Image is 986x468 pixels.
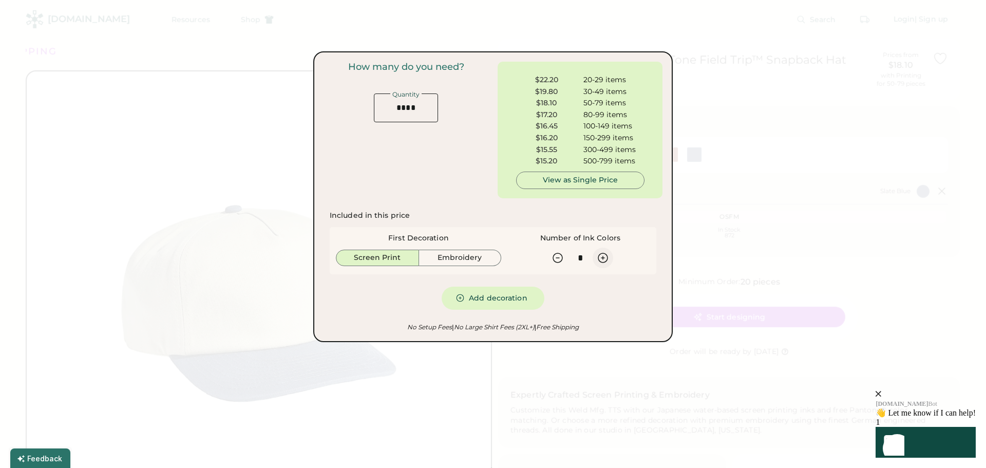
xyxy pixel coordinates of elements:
[452,323,534,331] em: No Large Shirt Fees (2XL+)
[583,98,644,108] div: 50-79 items
[583,87,644,97] div: 30-49 items
[516,75,577,85] div: $22.20
[525,175,636,185] div: View as Single Price
[516,98,577,108] div: $18.10
[535,323,536,331] font: |
[516,145,577,155] div: $15.55
[516,133,577,143] div: $16.20
[336,250,419,266] button: Screen Print
[516,121,577,132] div: $16.45
[330,211,410,221] div: Included in this price
[516,87,577,97] div: $19.80
[348,62,464,73] div: How many do you need?
[407,323,452,331] em: No Setup Fees
[583,75,644,85] div: 20-29 items
[516,110,577,120] div: $17.20
[814,336,983,466] iframe: Front Chat
[583,133,644,143] div: 150-299 items
[419,250,502,266] button: Embroidery
[583,121,644,132] div: 100-149 items
[583,145,644,155] div: 300-499 items
[583,156,644,166] div: 500-799 items
[452,323,453,331] font: |
[388,233,449,244] div: First Decoration
[442,287,544,310] button: Add decoration
[583,110,644,120] div: 80-99 items
[535,323,579,331] em: Free Shipping
[390,91,422,98] div: Quantity
[540,233,620,244] div: Number of Ink Colors
[516,156,577,166] div: $15.20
